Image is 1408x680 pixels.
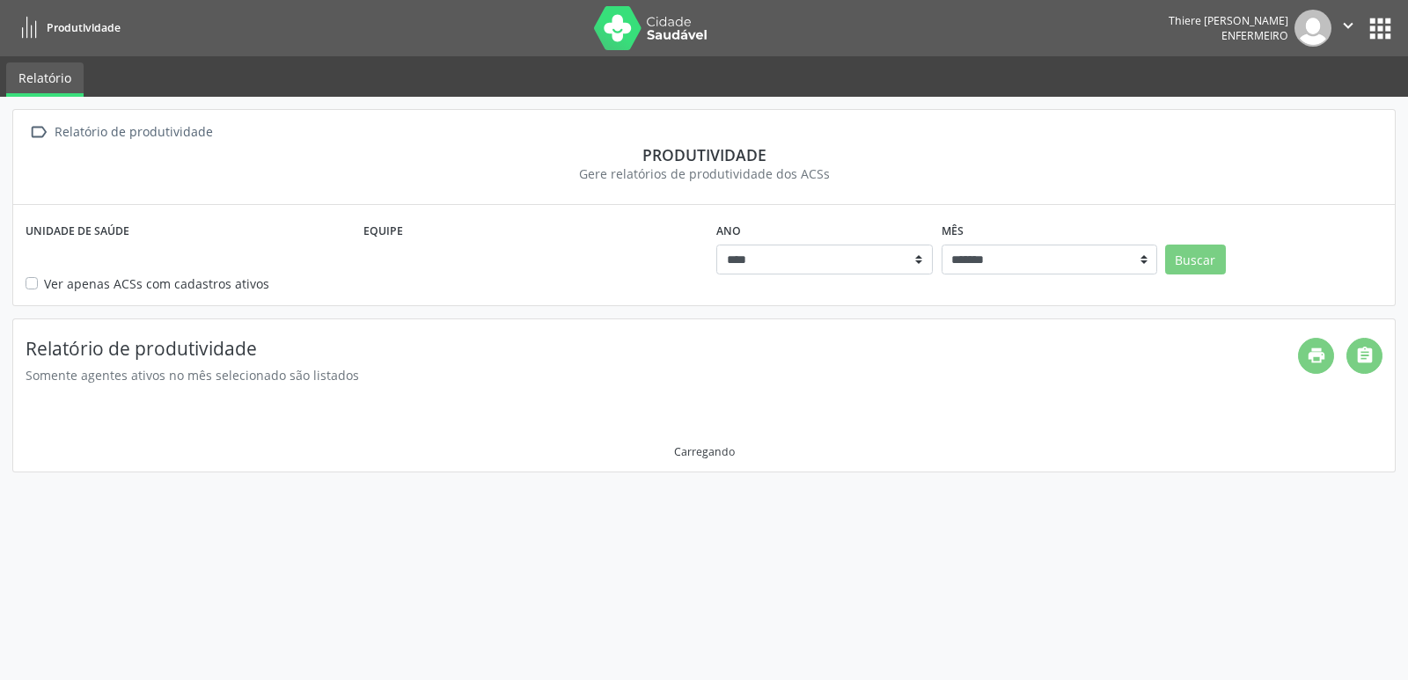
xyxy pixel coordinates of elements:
[26,366,1298,384] div: Somente agentes ativos no mês selecionado são listados
[1221,28,1288,43] span: Enfermeiro
[12,13,121,42] a: Produtividade
[1365,13,1396,44] button: apps
[674,444,735,459] div: Carregando
[26,165,1382,183] div: Gere relatórios de produtividade dos ACSs
[26,120,216,145] a:  Relatório de produtividade
[6,62,84,97] a: Relatório
[1338,16,1358,35] i: 
[942,217,964,245] label: Mês
[26,120,51,145] i: 
[44,274,269,293] label: Ver apenas ACSs com cadastros ativos
[1294,10,1331,47] img: img
[363,217,403,245] label: Equipe
[1165,245,1226,274] button: Buscar
[1331,10,1365,47] button: 
[716,217,741,245] label: Ano
[51,120,216,145] div: Relatório de produtividade
[26,338,1298,360] h4: Relatório de produtividade
[26,217,129,245] label: Unidade de saúde
[47,20,121,35] span: Produtividade
[26,145,1382,165] div: Produtividade
[1169,13,1288,28] div: Thiere [PERSON_NAME]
